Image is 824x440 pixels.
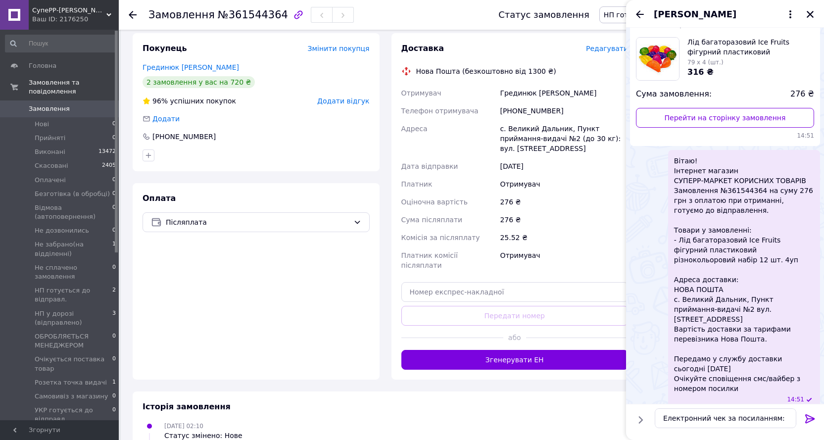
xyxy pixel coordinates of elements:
[148,9,215,21] span: Замовлення
[143,63,239,71] a: Грединюк [PERSON_NAME]
[636,132,814,140] span: 14:51 12.09.2025
[112,120,116,129] span: 0
[655,408,796,428] textarea: Електронний чек за посиланням:
[35,203,112,221] span: Відмова (автоповернення)
[29,61,56,70] span: Головна
[35,355,112,373] span: Очікується поставка товар
[129,10,137,20] div: Повернутися назад
[112,134,116,143] span: 0
[32,6,106,15] span: СупеРР-Маркет Корисних Товарів
[787,395,804,404] span: 14:51 12.09.2025
[308,45,370,52] span: Змінити покупця
[401,198,468,206] span: Оціночна вартість
[112,332,116,350] span: 0
[498,193,630,211] div: 276 ₴
[164,423,203,430] span: [DATE] 02:10
[112,226,116,235] span: 0
[112,309,116,327] span: 3
[35,286,112,304] span: НП готується до відправл.
[654,8,736,21] span: [PERSON_NAME]
[604,11,700,19] span: НП готується до відправл.
[498,157,630,175] div: [DATE]
[143,44,187,53] span: Покупець
[218,9,288,21] span: №361544364
[112,240,116,258] span: 1
[687,59,724,66] span: 79 x 4 (шт.)
[35,161,68,170] span: Скасовані
[498,175,630,193] div: Отримувач
[498,120,630,157] div: с. Великий Дальник, Пункт приймання-видачі №2 (до 30 кг): вул. [STREET_ADDRESS]
[143,96,236,106] div: успішних покупок
[634,8,646,20] button: Назад
[654,8,796,21] button: [PERSON_NAME]
[112,176,116,185] span: 0
[35,378,107,387] span: Розетка точка видачі
[102,161,116,170] span: 2405
[636,89,712,100] span: Сума замовлення:
[401,107,479,115] span: Телефон отримувача
[498,246,630,274] div: Отримувач
[804,8,816,20] button: Закрити
[401,89,441,97] span: Отримувач
[498,10,589,20] div: Статус замовлення
[401,350,629,370] button: Згенерувати ЕН
[503,333,526,342] span: або
[401,162,458,170] span: Дата відправки
[112,203,116,221] span: 0
[35,240,112,258] span: Не забрано(на відділенні)
[35,190,110,198] span: Безготівка (в обробці)
[152,115,180,123] span: Додати
[498,102,630,120] div: [PHONE_NUMBER]
[32,15,119,24] div: Ваш ID: 2176250
[35,309,112,327] span: НП у дорозі (відправлено)
[35,392,108,401] span: Самовивіз з магазину
[29,104,70,113] span: Замовлення
[29,78,119,96] span: Замовлення та повідомлення
[586,45,628,52] span: Редагувати
[401,44,444,53] span: Доставка
[112,392,116,401] span: 0
[498,211,630,229] div: 276 ₴
[112,406,116,424] span: 0
[414,66,559,76] div: Нова Пошта (безкоштовно від 1300 ₴)
[35,120,49,129] span: Нові
[687,67,714,77] span: 316 ₴
[152,97,168,105] span: 96%
[35,134,65,143] span: Прийняті
[401,180,433,188] span: Платник
[634,413,647,426] button: Показати кнопки
[35,332,112,350] span: ОБРОБЛЯЄТЬСЯ МЕНЕДЖЕРОМ
[112,190,116,198] span: 0
[317,97,369,105] span: Додати відгук
[143,402,231,411] span: Історія замовлення
[112,263,116,281] span: 0
[151,132,217,142] div: [PHONE_NUMBER]
[636,38,679,80] img: 4798454754_w100_h100_led-mnogorazovyj-ice.jpg
[401,216,463,224] span: Сума післяплати
[401,125,428,133] span: Адреса
[35,263,112,281] span: Не сплачено замовлення
[401,251,458,269] span: Платник комісії післяплати
[35,406,112,424] span: УКР готується до відправл
[112,355,116,373] span: 0
[98,147,116,156] span: 13472
[143,194,176,203] span: Оплата
[35,226,89,235] span: Не дозвонились
[498,84,630,102] div: Грединюк [PERSON_NAME]
[112,378,116,387] span: 1
[687,37,814,57] span: Лід багаторазовий Ice Fruits фігурний пластиковий різнокольоровий набір 12 шт.
[35,147,65,156] span: Виконані
[401,282,629,302] input: Номер експрес-накладної
[143,76,255,88] div: 2 замовлення у вас на 720 ₴
[674,156,814,393] span: Вітаю! Інтернет магазин СУПЕРР-МАРКЕТ КОРИСНИХ ТОВАРІВ Замовлення №361544364 на суму 276 грн з оп...
[790,89,814,100] span: 276 ₴
[498,229,630,246] div: 25.52 ₴
[112,286,116,304] span: 2
[401,234,480,242] span: Комісія за післяплату
[166,217,349,228] span: Післяплата
[5,35,117,52] input: Пошук
[636,108,814,128] a: Перейти на сторінку замовлення
[35,176,66,185] span: Оплачені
